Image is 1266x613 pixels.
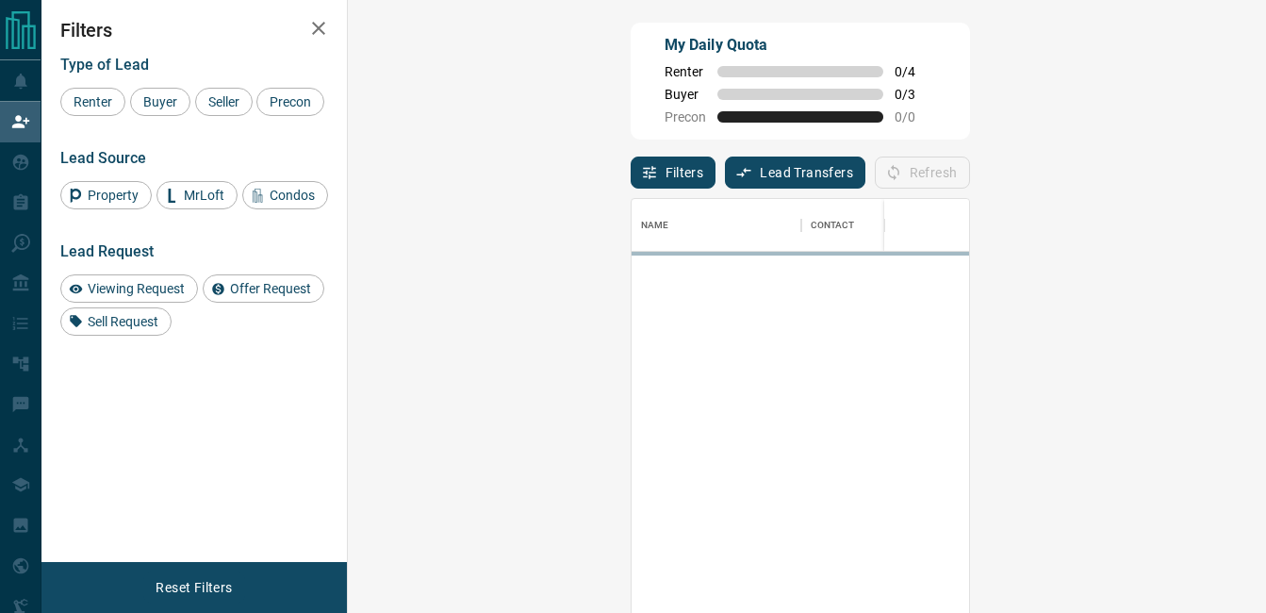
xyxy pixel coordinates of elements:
[60,242,154,260] span: Lead Request
[81,188,145,203] span: Property
[665,87,706,102] span: Buyer
[632,199,801,252] div: Name
[725,157,865,189] button: Lead Transfers
[60,274,198,303] div: Viewing Request
[60,88,125,116] div: Renter
[811,199,855,252] div: Contact
[60,181,152,209] div: Property
[156,181,238,209] div: MrLoft
[67,94,119,109] span: Renter
[203,274,324,303] div: Offer Request
[242,181,328,209] div: Condos
[256,88,324,116] div: Precon
[60,307,172,336] div: Sell Request
[263,188,321,203] span: Condos
[223,281,318,296] span: Offer Request
[202,94,246,109] span: Seller
[60,19,328,41] h2: Filters
[665,34,936,57] p: My Daily Quota
[641,199,669,252] div: Name
[665,109,706,124] span: Precon
[137,94,184,109] span: Buyer
[801,199,952,252] div: Contact
[81,281,191,296] span: Viewing Request
[81,314,165,329] span: Sell Request
[60,149,146,167] span: Lead Source
[143,572,244,604] button: Reset Filters
[263,94,318,109] span: Precon
[895,109,936,124] span: 0 / 0
[130,88,190,116] div: Buyer
[177,188,231,203] span: MrLoft
[631,157,716,189] button: Filters
[60,56,149,74] span: Type of Lead
[195,88,253,116] div: Seller
[895,64,936,79] span: 0 / 4
[895,87,936,102] span: 0 / 3
[665,64,706,79] span: Renter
